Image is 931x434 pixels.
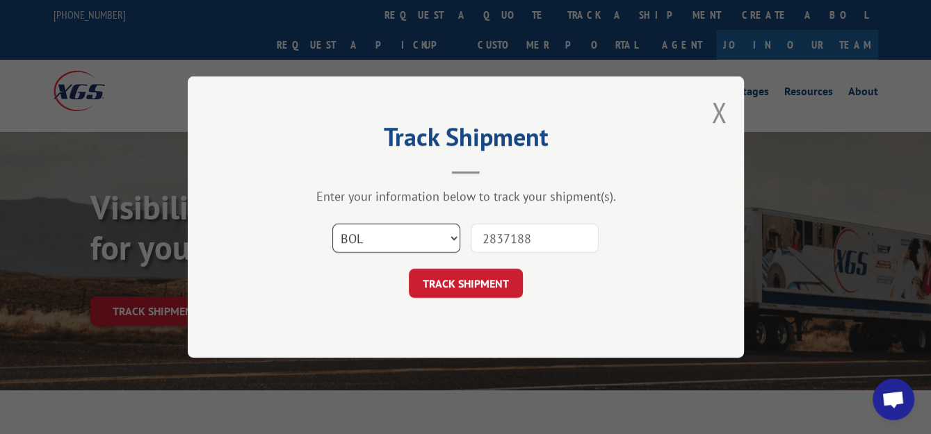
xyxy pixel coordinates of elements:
[257,127,674,153] h2: Track Shipment
[257,188,674,204] div: Enter your information below to track your shipment(s).
[873,378,914,420] div: Open chat
[471,224,599,253] input: Number(s)
[409,269,523,298] button: TRACK SHIPMENT
[711,94,727,131] button: Close modal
